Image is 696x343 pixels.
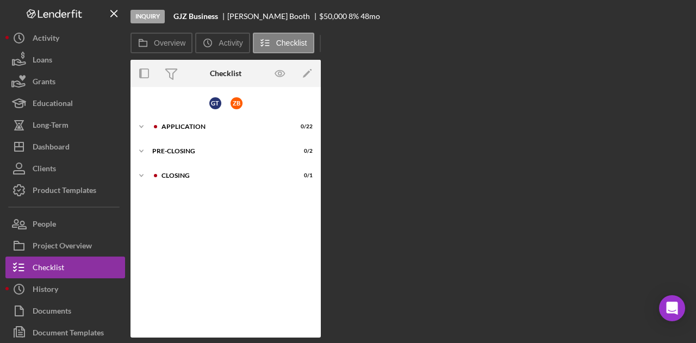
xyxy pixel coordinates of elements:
[361,12,380,21] div: 48 mo
[33,179,96,204] div: Product Templates
[5,213,125,235] button: People
[253,33,314,53] button: Checklist
[195,33,250,53] button: Activity
[33,71,55,95] div: Grants
[130,10,165,23] div: Inquiry
[33,235,92,259] div: Project Overview
[5,27,125,49] button: Activity
[210,69,241,78] div: Checklist
[152,148,285,154] div: Pre-Closing
[5,49,125,71] button: Loans
[227,12,319,21] div: [PERSON_NAME] Booth
[219,39,243,47] label: Activity
[161,123,285,130] div: Application
[33,136,70,160] div: Dashboard
[33,213,56,238] div: People
[293,123,313,130] div: 0 / 22
[33,49,52,73] div: Loans
[5,158,125,179] button: Clients
[319,11,347,21] span: $50,000
[33,27,59,52] div: Activity
[5,179,125,201] button: Product Templates
[293,172,313,179] div: 0 / 1
[5,257,125,278] button: Checklist
[33,278,58,303] div: History
[5,92,125,114] button: Educational
[276,39,307,47] label: Checklist
[5,71,125,92] button: Grants
[5,136,125,158] button: Dashboard
[33,158,56,182] div: Clients
[5,114,125,136] button: Long-Term
[209,97,221,109] div: G T
[130,33,192,53] button: Overview
[293,148,313,154] div: 0 / 2
[231,97,243,109] div: Z B
[5,278,125,300] button: History
[154,39,185,47] label: Overview
[5,300,125,322] button: Documents
[659,295,685,321] div: Open Intercom Messenger
[33,257,64,281] div: Checklist
[33,114,69,139] div: Long-Term
[33,92,73,117] div: Educational
[173,12,218,21] b: GJZ Business
[161,172,285,179] div: Closing
[349,12,359,21] div: 8 %
[5,235,125,257] button: Project Overview
[33,300,71,325] div: Documents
